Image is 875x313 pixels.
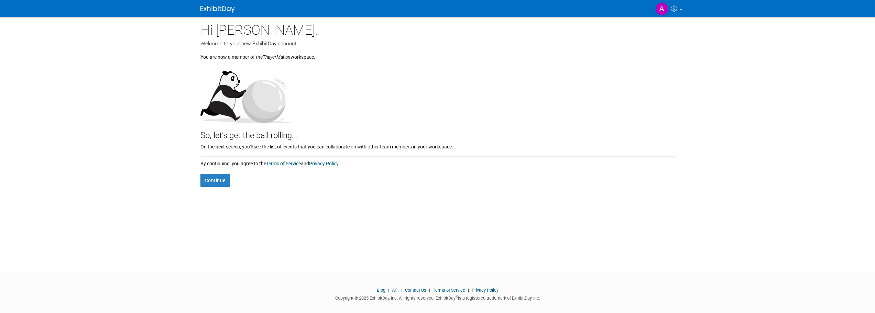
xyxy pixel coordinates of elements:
[386,288,391,293] span: |
[392,288,398,293] a: API
[200,6,235,13] img: ExhibitDay
[200,123,675,142] div: So, let's get the ball rolling...
[263,54,291,60] i: ThayerMahan
[200,174,230,187] button: Continue
[200,40,675,47] div: Welcome to your new ExhibitDay account.
[472,288,499,293] a: Privacy Policy
[456,295,458,299] sup: ®
[200,157,675,167] div: By continuing, you agree to the and .
[200,64,293,123] img: Let's get the ball rolling
[466,288,471,293] span: |
[433,288,465,293] a: Terms of Service
[200,47,675,60] div: You are now a member of the workspace.
[309,161,338,166] a: Privacy Policy
[655,2,668,15] img: Avery O'Neal
[405,288,426,293] a: Contact Us
[427,288,432,293] span: |
[200,17,675,40] div: Hi [PERSON_NAME],
[377,288,385,293] a: Blog
[266,161,301,166] a: Terms of Service
[200,142,675,150] div: On the next screen, you'll see the list of events that you can collaborate on with other team mem...
[400,288,404,293] span: |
